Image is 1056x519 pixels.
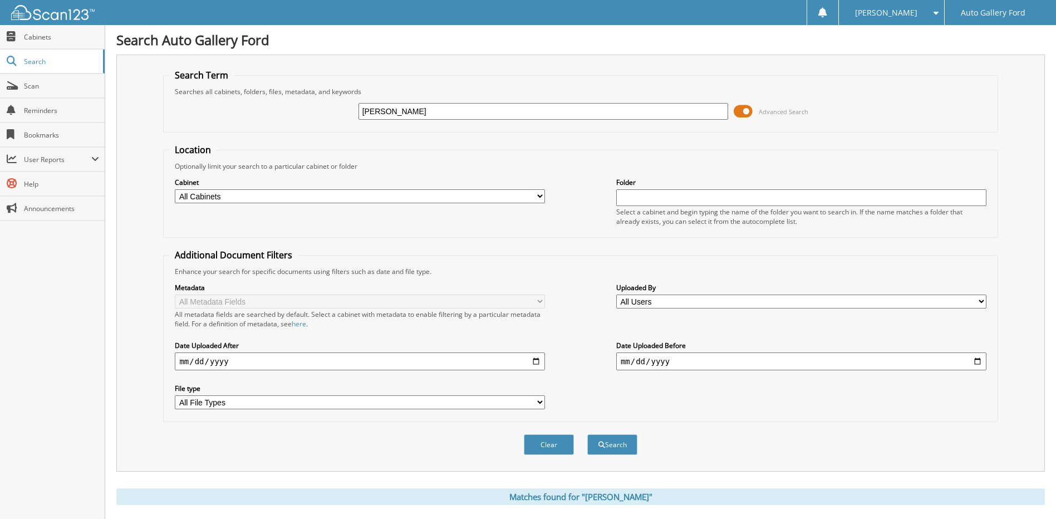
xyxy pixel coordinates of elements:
[11,5,95,20] img: scan123-logo-white.svg
[169,249,298,261] legend: Additional Document Filters
[175,310,545,329] div: All metadata fields are searched by default. Select a cabinet with metadata to enable filtering b...
[116,488,1045,505] div: Matches found for "[PERSON_NAME]"
[24,32,99,42] span: Cabinets
[116,31,1045,49] h1: Search Auto Gallery Ford
[175,341,545,350] label: Date Uploaded After
[175,384,545,393] label: File type
[24,81,99,91] span: Scan
[616,352,986,370] input: end
[616,178,986,187] label: Folder
[169,267,991,276] div: Enhance your search for specific documents using filters such as date and file type.
[24,106,99,115] span: Reminders
[292,319,306,329] a: here
[175,283,545,292] label: Metadata
[587,434,637,455] button: Search
[524,434,574,455] button: Clear
[175,178,545,187] label: Cabinet
[24,204,99,213] span: Announcements
[175,352,545,370] input: start
[169,87,991,96] div: Searches all cabinets, folders, files, metadata, and keywords
[24,179,99,189] span: Help
[24,155,91,164] span: User Reports
[24,57,97,66] span: Search
[616,341,986,350] label: Date Uploaded Before
[169,69,234,81] legend: Search Term
[616,283,986,292] label: Uploaded By
[169,144,217,156] legend: Location
[616,207,986,226] div: Select a cabinet and begin typing the name of the folder you want to search in. If the name match...
[855,9,917,16] span: [PERSON_NAME]
[961,9,1025,16] span: Auto Gallery Ford
[759,107,808,116] span: Advanced Search
[24,130,99,140] span: Bookmarks
[169,161,991,171] div: Optionally limit your search to a particular cabinet or folder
